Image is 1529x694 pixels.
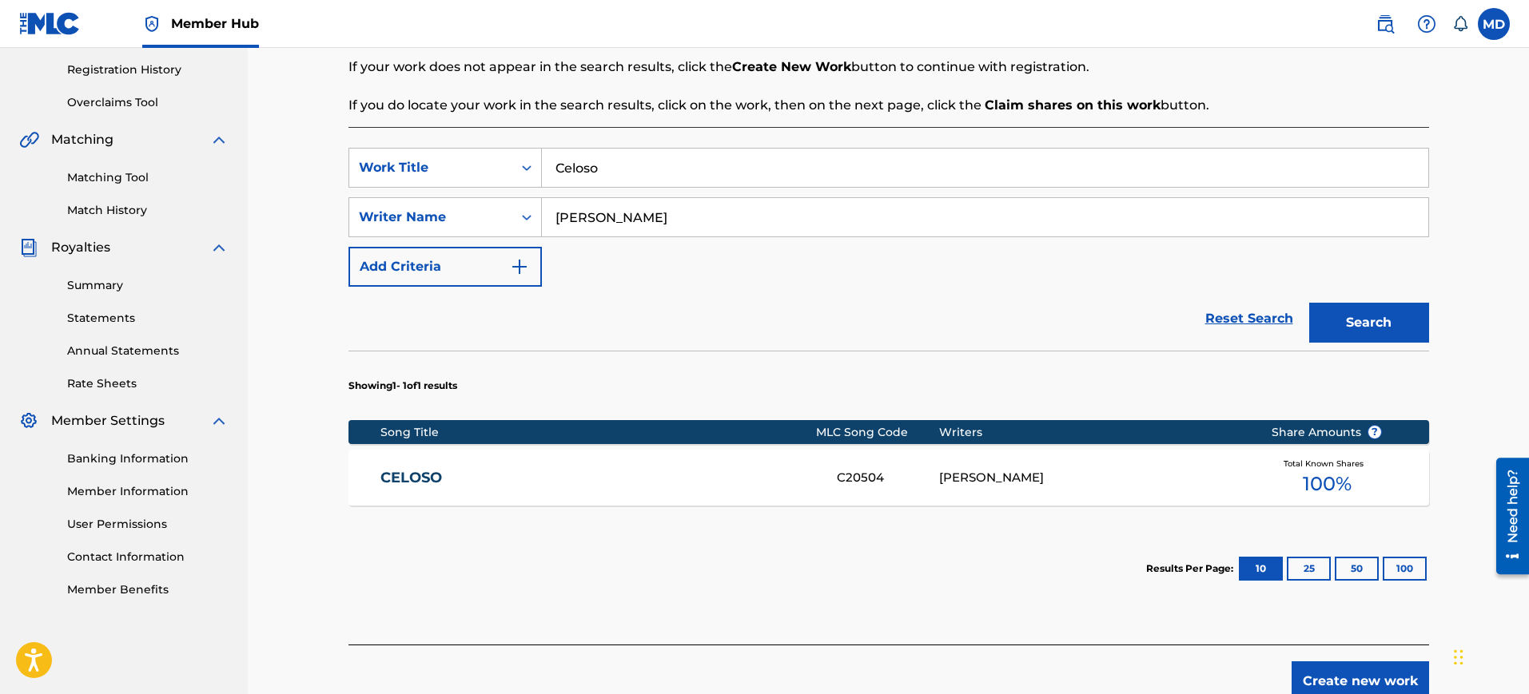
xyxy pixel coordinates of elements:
[1284,458,1370,470] span: Total Known Shares
[939,469,1247,487] div: [PERSON_NAME]
[209,238,229,257] img: expand
[1411,8,1443,40] div: Help
[1303,470,1352,498] span: 100 %
[209,130,229,149] img: expand
[51,411,165,430] span: Member Settings
[837,469,939,487] div: C20504
[348,247,542,287] button: Add Criteria
[19,238,38,257] img: Royalties
[939,424,1247,441] div: Writers
[348,148,1429,351] form: Search Form
[816,424,939,441] div: MLC Song Code
[1146,561,1237,576] p: Results Per Page:
[1449,617,1529,694] div: Widget de chat
[985,97,1161,113] strong: Claim shares on this work
[732,59,851,74] strong: Create New Work
[67,310,229,327] a: Statements
[67,450,229,467] a: Banking Information
[67,516,229,533] a: User Permissions
[67,94,229,111] a: Overclaims Tool
[359,208,503,227] div: Writer Name
[67,581,229,598] a: Member Benefits
[380,469,815,487] a: CELOSO
[67,61,229,78] a: Registration History
[1309,303,1429,343] button: Search
[1368,426,1381,438] span: ?
[1335,557,1379,581] button: 50
[348,96,1429,115] p: If you do locate your work in the search results, click on the work, then on the next page, click...
[19,130,39,149] img: Matching
[1272,424,1382,441] span: Share Amounts
[1369,8,1401,40] a: Public Search
[171,14,259,33] span: Member Hub
[19,411,38,430] img: Member Settings
[1197,301,1301,336] a: Reset Search
[1376,14,1395,34] img: search
[1454,633,1463,681] div: Arrastrar
[380,424,816,441] div: Song Title
[1449,617,1529,694] iframe: Chat Widget
[67,483,229,500] a: Member Information
[348,379,457,393] p: Showing 1 - 1 of 1 results
[1239,557,1283,581] button: 10
[1484,452,1529,581] iframe: Resource Center
[1417,14,1436,34] img: help
[209,411,229,430] img: expand
[67,343,229,359] a: Annual Statements
[1452,16,1468,32] div: Notifications
[142,14,161,34] img: Top Rightsholder
[348,58,1429,77] p: If your work does not appear in the search results, click the button to continue with registration.
[510,257,529,276] img: 9d2ae6d4665cec9f34b9.svg
[67,169,229,186] a: Matching Tool
[19,12,81,35] img: MLC Logo
[1478,8,1510,40] div: User Menu
[67,375,229,392] a: Rate Sheets
[67,277,229,294] a: Summary
[1383,557,1427,581] button: 100
[67,549,229,565] a: Contact Information
[67,202,229,219] a: Match History
[1287,557,1331,581] button: 25
[51,238,110,257] span: Royalties
[51,130,113,149] span: Matching
[359,158,503,177] div: Work Title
